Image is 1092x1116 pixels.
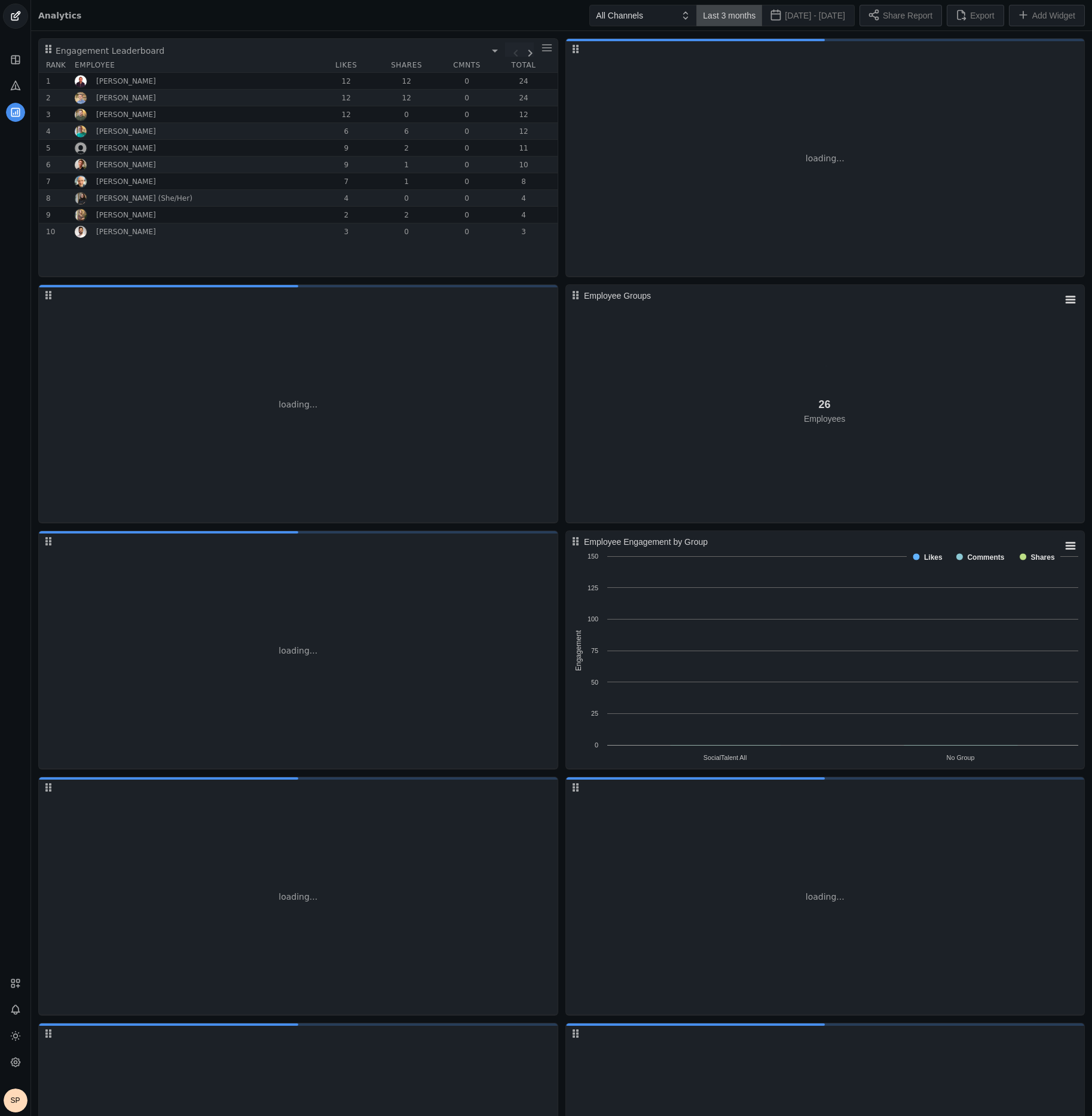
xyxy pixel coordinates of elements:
[96,76,201,86] div: Vincent O'Donoghue
[96,143,201,153] div: Nicola McCarthy
[96,210,201,220] div: Sondra Maher
[96,93,201,103] div: Ross Lauder
[39,58,75,72] div: Employee Rank
[883,10,932,22] span: Share Report
[762,5,855,26] button: [DATE] - [DATE]
[785,10,845,22] span: [DATE] - [DATE]
[587,615,598,623] text: 100
[75,58,316,72] div: Employee Name
[75,176,87,188] img: cache
[38,10,81,22] div: Analytics
[703,754,747,761] text: SocialTalent All
[947,5,1004,26] button: Export
[96,127,201,136] div: Johnny Campbell
[96,160,201,170] div: George Bryan
[75,192,87,204] img: cache
[1009,5,1085,26] button: Add Widget
[924,553,943,562] text: Likes
[970,10,994,22] span: Export
[75,209,87,221] img: cache
[703,10,755,22] span: Last 3 months
[596,11,643,20] span: All Channels
[594,741,598,749] text: 0
[584,537,708,547] text: Employee Engagement by Group
[591,647,598,654] text: 75
[541,41,553,58] app-icon-button: Chart context menu
[566,531,1084,770] svg: Employee Engagement by Group
[56,45,164,57] div: Engagement Leaderboard
[1030,553,1054,562] text: Shares
[697,5,762,26] button: Last 3 months
[946,754,974,761] text: No Group
[591,710,598,717] text: 25
[75,142,87,154] img: unknown-user-dark.svg
[75,75,87,87] img: cache
[437,58,497,72] div: Comments
[75,125,87,137] img: cache
[804,413,845,425] div: Employees
[75,92,87,104] img: cache
[566,39,1085,278] div: loading...
[591,679,598,686] text: 50
[75,226,87,238] img: cache
[859,5,942,26] button: Share Report
[574,630,583,671] text: Engagement
[96,227,201,237] div: Simon Vallenet
[39,285,558,524] div: loading...
[377,58,437,72] div: Shares
[497,58,558,72] div: Total Engagements
[819,398,831,410] strong: 26
[584,291,651,301] text: Employee Groups
[316,58,377,72] div: Likes
[4,1089,27,1112] button: SP
[566,285,1084,524] svg: Employee Groups
[75,109,87,121] img: cache
[967,553,1004,562] text: Comments
[39,531,558,770] div: loading...
[96,194,201,203] div: Marisa Barron (She/Her)
[1032,10,1075,22] span: Add Widget
[39,777,558,1016] div: loading...
[519,42,534,57] button: Next page
[566,777,1085,1016] div: loading...
[96,177,201,186] div: Fergal O'Keeffe
[587,553,598,560] text: 150
[96,110,201,119] div: Graeme O'Reilly
[75,159,87,171] img: cache
[587,584,598,591] text: 125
